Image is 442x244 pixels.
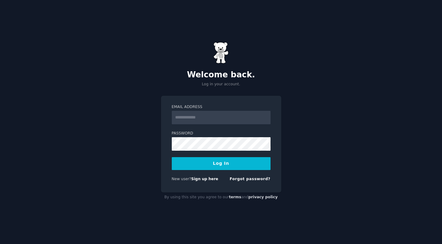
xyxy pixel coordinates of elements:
label: Email Address [172,104,271,110]
p: Log in your account. [161,82,281,87]
a: Forgot password? [230,177,271,181]
a: Sign up here [191,177,218,181]
span: New user? [172,177,191,181]
img: Gummy Bear [213,42,229,64]
a: privacy policy [248,195,278,199]
h2: Welcome back. [161,70,281,80]
div: By using this site you agree to our and [161,192,281,202]
label: Password [172,131,271,136]
button: Log In [172,157,271,170]
a: terms [229,195,241,199]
